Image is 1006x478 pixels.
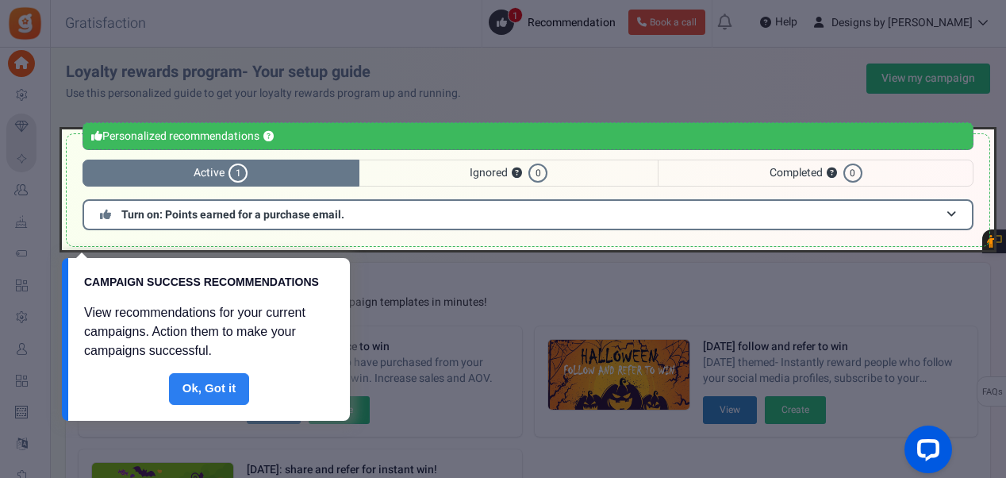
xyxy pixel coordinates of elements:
[68,299,350,373] div: View recommendations for your current campaigns. Action them to make your campaigns successful.
[169,373,250,405] a: Done
[83,122,973,150] div: Personalized recommendations
[84,274,320,291] h1: CAMPAIGN SUCCESS RECOMMENDATIONS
